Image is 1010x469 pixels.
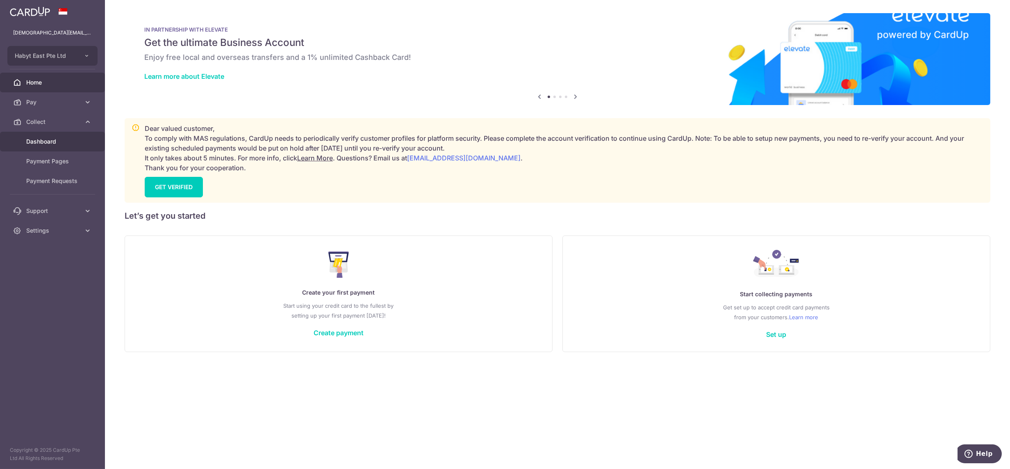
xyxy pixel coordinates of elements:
[141,301,536,320] p: Start using your credit card to the fullest by setting up your first payment [DATE]!
[26,157,80,165] span: Payment Pages
[125,13,990,105] img: Renovation banner
[958,444,1002,465] iframe: Opens a widget where you can find more information
[13,29,92,37] p: [DEMOGRAPHIC_DATA][EMAIL_ADDRESS][DOMAIN_NAME]
[328,252,349,278] img: Make Payment
[297,154,333,162] a: Learn More
[10,7,50,16] img: CardUp
[26,78,80,87] span: Home
[145,177,203,197] a: GET VERIFIED
[26,207,80,215] span: Support
[145,124,983,173] p: Dear valued customer, To comply with MAS regulations, CardUp needs to periodically verify custome...
[753,250,800,279] img: Collect Payment
[26,226,80,235] span: Settings
[125,209,990,222] h5: Let’s get you started
[144,26,971,33] p: IN PARTNERSHIP WITH ELEVATE
[789,312,819,322] a: Learn more
[15,52,75,60] span: Habyt East Pte Ltd
[26,137,80,146] span: Dashboard
[314,329,364,337] a: Create payment
[141,288,536,297] p: Create your first payment
[579,302,974,322] p: Get set up to accept credit card payments from your customers.
[144,36,971,49] h5: Get the ultimate Business Account
[7,46,98,66] button: Habyt East Pte Ltd
[407,154,521,162] a: [EMAIL_ADDRESS][DOMAIN_NAME]
[26,177,80,185] span: Payment Requests
[579,289,974,299] p: Start collecting payments
[26,98,80,106] span: Pay
[144,72,224,80] a: Learn more about Elevate
[144,53,971,62] h6: Enjoy free local and overseas transfers and a 1% unlimited Cashback Card!
[26,118,80,126] span: Collect
[767,330,787,339] a: Set up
